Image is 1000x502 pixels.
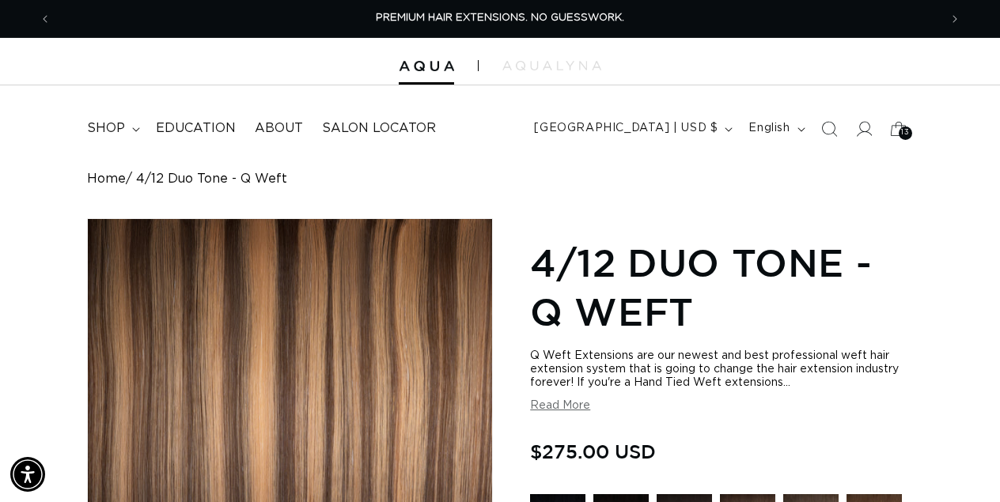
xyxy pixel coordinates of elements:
button: Next announcement [937,4,972,34]
nav: breadcrumbs [87,172,912,187]
img: aqualyna.com [502,61,601,70]
summary: shop [78,111,146,146]
span: Salon Locator [322,120,436,137]
div: Accessibility Menu [10,457,45,492]
span: shop [87,120,125,137]
button: English [739,114,811,144]
a: Home [87,172,126,187]
span: About [255,120,303,137]
span: 13 [901,126,909,140]
div: Q Weft Extensions are our newest and best professional weft hair extension system that is going t... [530,349,912,390]
h1: 4/12 Duo Tone - Q Weft [530,238,912,337]
a: About [245,111,312,146]
button: Previous announcement [28,4,62,34]
button: Read More [530,399,590,413]
span: English [748,120,790,137]
button: [GEOGRAPHIC_DATA] | USD $ [525,114,739,144]
span: 4/12 Duo Tone - Q Weft [136,172,287,187]
span: PREMIUM HAIR EXTENSIONS. NO GUESSWORK. [376,13,624,23]
a: Education [146,111,245,146]
span: $275.00 USD [530,436,656,466]
img: Aqua Hair Extensions [399,61,454,72]
span: Education [156,120,236,137]
summary: Search [812,111,847,146]
a: Salon Locator [312,111,445,146]
span: [GEOGRAPHIC_DATA] | USD $ [534,120,718,137]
